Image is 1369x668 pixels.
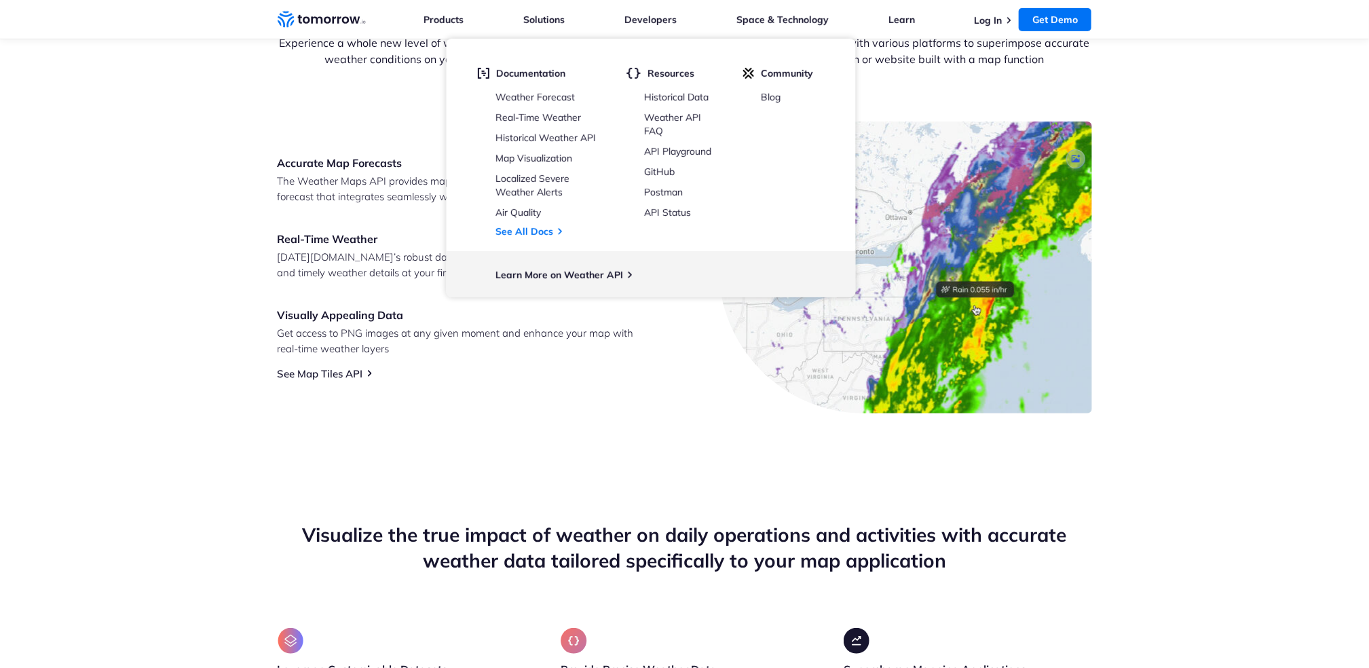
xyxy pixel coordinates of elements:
a: Solutions [523,14,565,26]
p: Experience a whole new level of weather visualization. [DATE][DOMAIN_NAME]’s Weather Maps API int... [278,35,1092,67]
a: Get Demo [1019,8,1091,31]
span: Documentation [496,67,565,79]
h3: Real-Time Weather [278,231,651,246]
span: Resources [648,67,694,79]
img: tio-c.svg [743,67,754,79]
a: Space & Technology [736,14,829,26]
h3: Accurate Map Forecasts [278,155,651,170]
a: Postman [644,186,683,198]
p: The Weather Maps API provides map tiles for the last 24 hours and a 14-day forecast that integrat... [278,173,651,204]
p: Get access to PNG images at any given moment and enhance your map with real-time weather layers [278,325,651,356]
h2: Visualize the true impact of weather on daily operations and activities with accurate weather dat... [278,522,1092,574]
a: Map Visualization [495,152,572,164]
a: See Map Tiles API [278,367,363,380]
a: Historical Weather API [495,132,596,144]
img: Image-1-1-e1707053002487.jpg [719,122,1092,413]
a: Developers [624,14,677,26]
a: Real-Time Weather [495,111,581,124]
a: GitHub [644,166,675,178]
img: brackets.svg [626,67,641,79]
a: Historical Data [644,91,709,103]
a: API Playground [644,145,711,157]
span: Community [761,67,813,79]
a: See All Docs [495,225,553,238]
a: API Status [644,206,691,219]
a: Weather Forecast [495,91,575,103]
a: Weather API FAQ [644,111,701,137]
a: Localized Severe Weather Alerts [495,172,569,198]
a: Learn More on Weather API [495,269,623,281]
img: doc.svg [477,67,489,79]
a: Log In [974,14,1002,26]
a: Learn [888,14,915,26]
a: Products [424,14,464,26]
p: [DATE][DOMAIN_NAME]’s robust data layers ensure you have the most precise and timely weather deta... [278,249,651,280]
a: Air Quality [495,206,541,219]
a: Home link [278,10,366,30]
h3: Visually Appealing Data [278,308,651,322]
a: Blog [761,91,781,103]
